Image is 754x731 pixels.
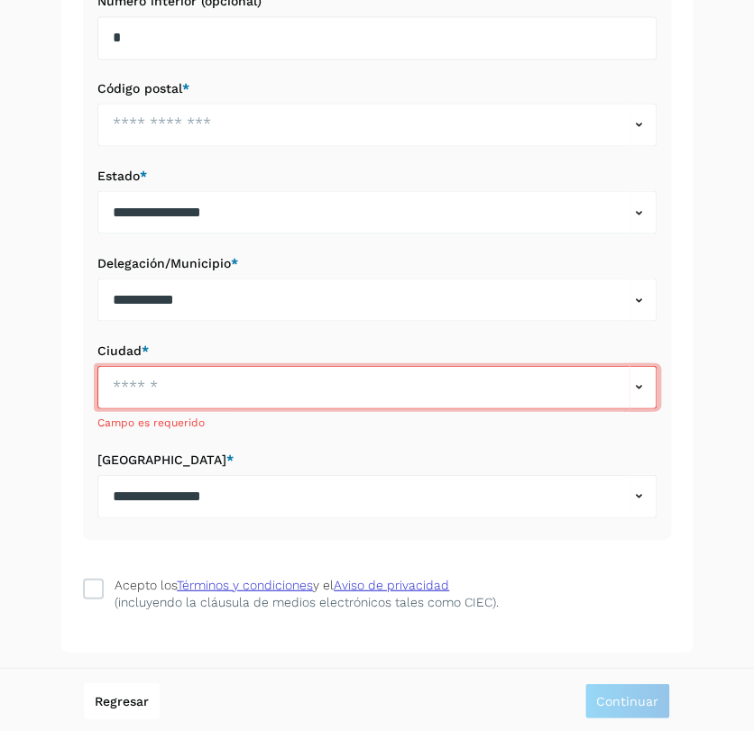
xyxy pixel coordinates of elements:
[97,168,657,183] label: Estado
[97,81,657,96] label: Código postal
[334,577,449,591] a: Aviso de privacidad
[95,694,149,707] span: Regresar
[584,682,670,718] button: Continuar
[115,594,499,609] p: (incluyendo la cláusula de medios electrónicos tales como CIEC).
[97,343,657,358] label: Ciudad
[177,577,313,591] a: Términos y condiciones
[115,575,449,594] div: Acepto los y el
[596,694,658,707] span: Continuar
[97,452,657,467] label: [GEOGRAPHIC_DATA]
[97,255,657,270] label: Delegación/Municipio
[84,682,160,718] button: Regresar
[97,416,205,428] span: Campo es requerido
